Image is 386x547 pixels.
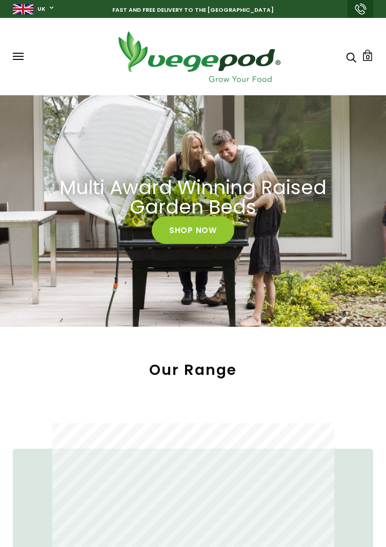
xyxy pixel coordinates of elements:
[152,217,234,244] a: Shop Now
[13,363,373,377] h2: Our Range
[109,28,289,85] img: Vegepod
[362,50,373,61] a: Cart
[13,4,33,14] img: gb_large.png
[346,51,356,62] a: Search
[42,178,344,217] a: Multi Award Winning Raised Garden Beds
[37,5,46,13] a: UK
[365,52,370,62] span: 0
